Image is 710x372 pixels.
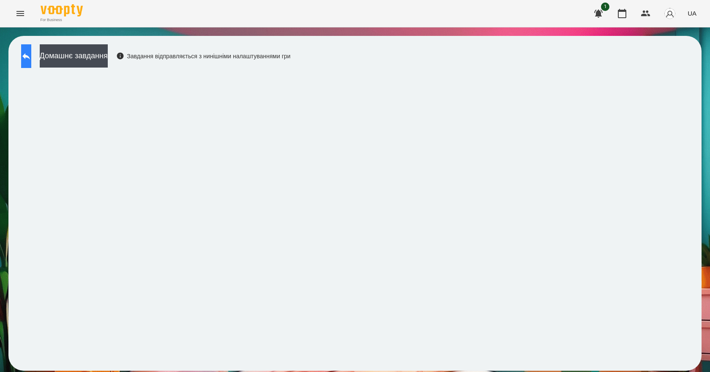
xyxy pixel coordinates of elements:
span: UA [688,9,696,18]
img: avatar_s.png [664,8,676,19]
span: For Business [41,17,83,23]
img: Voopty Logo [41,4,83,16]
div: Завдання відправляється з нинішніми налаштуваннями гри [116,52,291,60]
button: UA [684,5,700,21]
span: 1 [601,3,609,11]
button: Домашнє завдання [40,44,108,68]
button: Menu [10,3,30,24]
